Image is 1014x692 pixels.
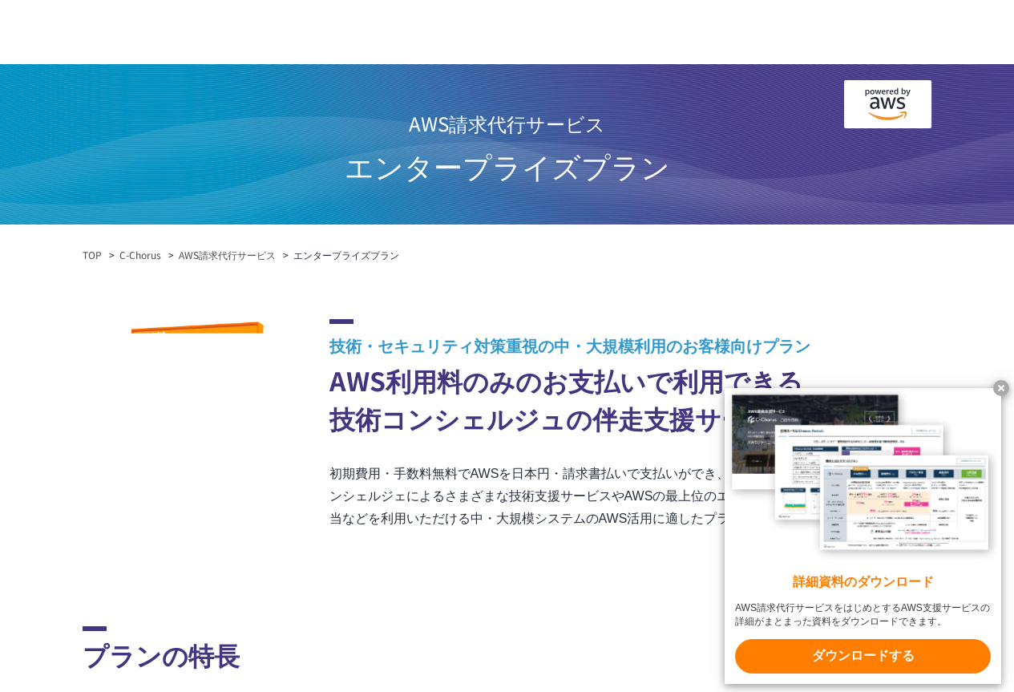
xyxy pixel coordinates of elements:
a: C-Chorus [119,248,161,262]
p: 初期費用・手数料無料でAWSを日本円・請求書払いで支払いができ、さらに追加料金不要で専任技術コンシェルジェによるさまざまな技術支援サービスやAWSの最上位のエンタープライズサポートプラン相当など... [329,463,932,530]
span: エンタープライズプラン [345,144,670,186]
x-t: 詳細資料のダウンロード [735,573,991,592]
em: エンタープライズプラン [293,248,399,261]
a: 詳細資料のダウンロード AWS請求代行サービスをはじめとするAWS支援サービスの詳細がまとまった資料をダウンロードできます。 ダウンロードする [725,388,1001,684]
span: AWS請求代行サービス [345,103,670,144]
h2: プランの特長 [83,626,932,674]
x-t: AWS請求代行サービスをはじめとするAWS支援サービスの詳細がまとまった資料をダウンロードできます。 [735,601,991,629]
h2: AWS利用料のみのお支払いで利用できる 技術コンシェルジュの伴走支援サービス [329,319,932,437]
span: 技術・セキュリティ対策重視の中・大規模利用のお客様向けプラン [329,334,932,357]
a: AWS請求代行サービス [179,248,276,262]
img: powered by AWS [844,80,932,128]
a: TOP [83,248,102,262]
x-t: ダウンロードする [735,639,991,674]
